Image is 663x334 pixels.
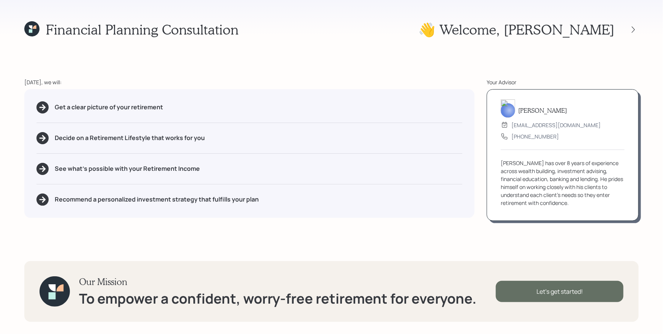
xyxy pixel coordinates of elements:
[496,281,623,302] div: Let's get started!
[24,78,475,86] div: [DATE], we will:
[518,107,567,114] h5: [PERSON_NAME]
[55,165,200,172] h5: See what's possible with your Retirement Income
[418,21,614,38] h1: 👋 Welcome , [PERSON_NAME]
[487,78,639,86] div: Your Advisor
[46,21,239,38] h1: Financial Planning Consultation
[79,276,476,287] h3: Our Mission
[501,99,515,118] img: james-distasi-headshot.png
[79,290,476,307] h1: To empower a confident, worry-free retirement for everyone.
[55,104,163,111] h5: Get a clear picture of your retirement
[55,196,259,203] h5: Recommend a personalized investment strategy that fulfills your plan
[501,159,625,207] div: [PERSON_NAME] has over 8 years of experience across wealth building, investment advising, financi...
[511,132,559,140] div: [PHONE_NUMBER]
[511,121,601,129] div: [EMAIL_ADDRESS][DOMAIN_NAME]
[55,134,205,142] h5: Decide on a Retirement Lifestyle that works for you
